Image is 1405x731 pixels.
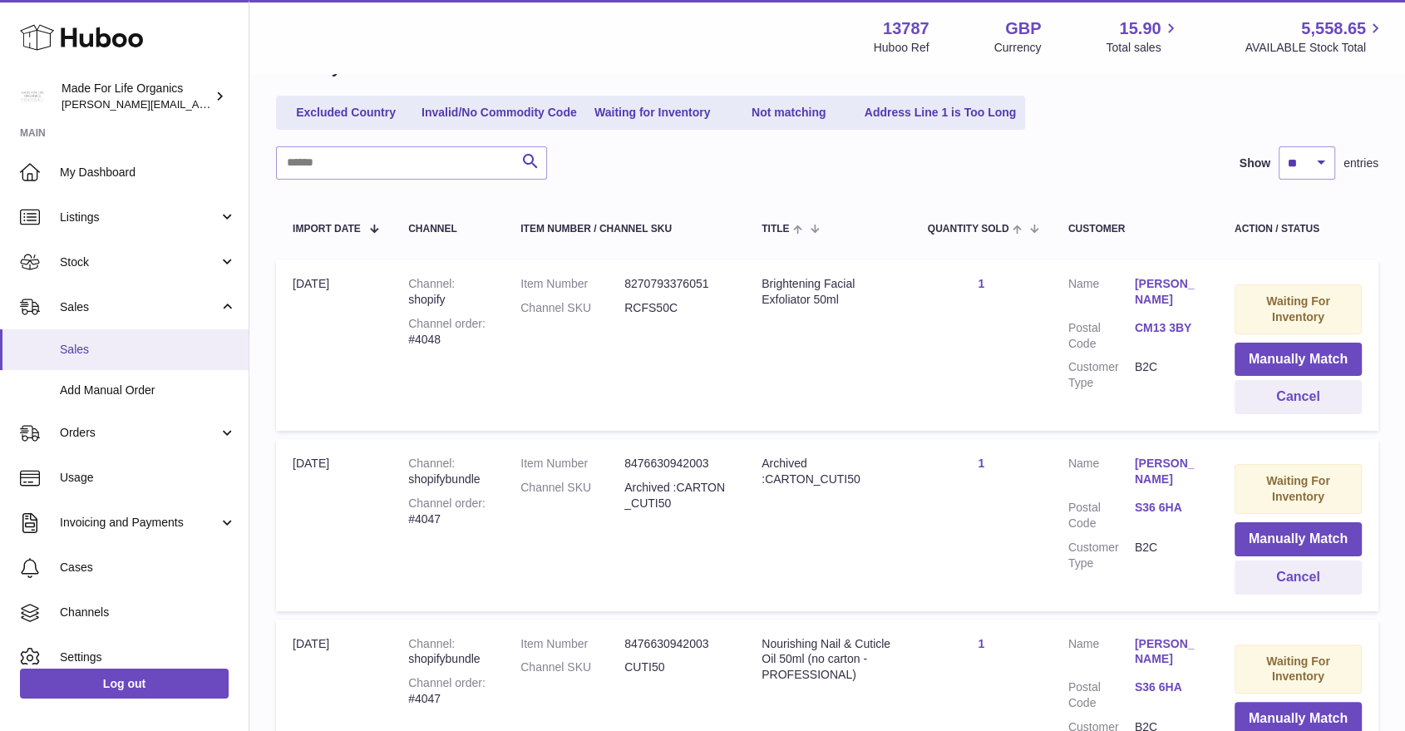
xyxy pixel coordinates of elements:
[1068,679,1135,711] dt: Postal Code
[1135,636,1201,668] a: [PERSON_NAME]
[1235,561,1362,595] button: Cancel
[1005,17,1041,40] strong: GBP
[520,480,624,511] dt: Channel SKU
[60,342,236,358] span: Sales
[1135,679,1201,695] a: S36 6HA
[60,425,219,441] span: Orders
[60,650,236,665] span: Settings
[1301,17,1366,40] span: 5,558.65
[20,669,229,699] a: Log out
[60,605,236,620] span: Channels
[408,224,487,235] div: Channel
[624,659,728,675] dd: CUTI50
[520,636,624,652] dt: Item Number
[276,259,392,431] td: [DATE]
[883,17,929,40] strong: 13787
[624,300,728,316] dd: RCFS50C
[1106,40,1180,56] span: Total sales
[279,99,412,126] a: Excluded Country
[293,224,361,235] span: Import date
[1235,380,1362,414] button: Cancel
[20,84,45,109] img: geoff.winwood@madeforlifeorganics.com
[60,254,219,270] span: Stock
[1266,474,1329,503] strong: Waiting For Inventory
[722,99,855,126] a: Not matching
[60,299,219,315] span: Sales
[1135,540,1201,571] dd: B2C
[1068,359,1135,391] dt: Customer Type
[1135,359,1201,391] dd: B2C
[624,636,728,652] dd: 8476630942003
[60,515,219,531] span: Invoicing and Payments
[1135,320,1201,336] a: CM13 3BY
[408,276,487,308] div: shopify
[1106,17,1180,56] a: 15.90 Total sales
[520,300,624,316] dt: Channel SKU
[408,457,455,470] strong: Channel
[1135,456,1201,487] a: [PERSON_NAME]
[408,316,487,348] div: #4048
[762,456,895,487] div: Archived :CARTON_CUTI50
[408,496,487,527] div: #4047
[1068,540,1135,571] dt: Customer Type
[408,317,486,330] strong: Channel order
[520,276,624,292] dt: Item Number
[60,560,236,575] span: Cases
[1068,224,1201,235] div: Customer
[994,40,1042,56] div: Currency
[60,470,236,486] span: Usage
[1245,40,1385,56] span: AVAILABLE Stock Total
[1235,224,1362,235] div: Action / Status
[978,277,984,290] a: 1
[408,675,487,707] div: #4047
[762,224,789,235] span: Title
[978,457,984,470] a: 1
[1068,320,1135,352] dt: Postal Code
[624,276,728,292] dd: 8270793376051
[1135,276,1201,308] a: [PERSON_NAME]
[928,224,1009,235] span: Quantity Sold
[1235,343,1362,377] button: Manually Match
[1235,522,1362,556] button: Manually Match
[859,99,1023,126] a: Address Line 1 is Too Long
[520,659,624,675] dt: Channel SKU
[60,210,219,225] span: Listings
[408,496,486,510] strong: Channel order
[762,276,895,308] div: Brightening Facial Exfoliator 50ml
[624,456,728,472] dd: 8476630942003
[1266,294,1329,324] strong: Waiting For Inventory
[520,224,728,235] div: Item Number / Channel SKU
[416,99,583,126] a: Invalid/No Commodity Code
[408,456,487,487] div: shopifybundle
[60,165,236,180] span: My Dashboard
[1245,17,1385,56] a: 5,558.65 AVAILABLE Stock Total
[62,81,211,112] div: Made For Life Organics
[62,97,422,111] span: [PERSON_NAME][EMAIL_ADDRESS][PERSON_NAME][DOMAIN_NAME]
[276,439,392,610] td: [DATE]
[1068,276,1135,312] dt: Name
[1068,636,1135,672] dt: Name
[1343,156,1378,171] span: entries
[408,277,455,290] strong: Channel
[408,636,487,668] div: shopifybundle
[1119,17,1161,40] span: 15.90
[762,636,895,684] div: Nourishing Nail & Cuticle Oil 50ml (no carton - PROFESSIONAL)
[1068,456,1135,491] dt: Name
[408,637,455,650] strong: Channel
[1240,156,1270,171] label: Show
[408,676,486,689] strong: Channel order
[1068,500,1135,531] dt: Postal Code
[586,99,719,126] a: Waiting for Inventory
[520,456,624,472] dt: Item Number
[60,383,236,398] span: Add Manual Order
[874,40,929,56] div: Huboo Ref
[1266,654,1329,684] strong: Waiting For Inventory
[978,637,984,650] a: 1
[624,480,728,511] dd: Archived :CARTON_CUTI50
[1135,500,1201,516] a: S36 6HA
